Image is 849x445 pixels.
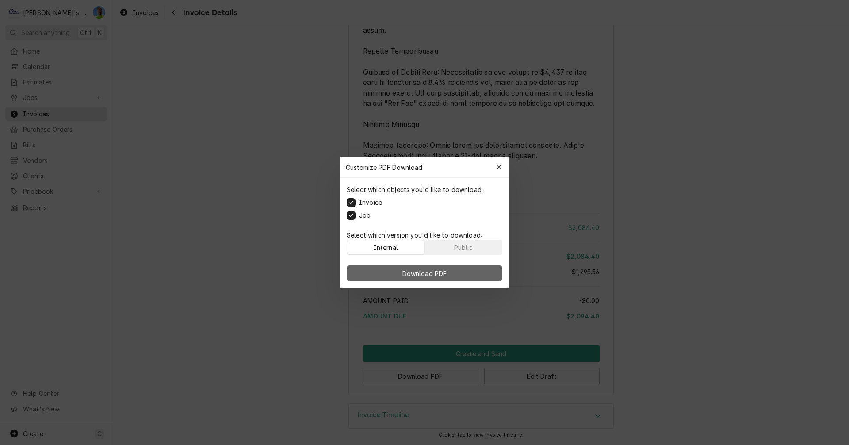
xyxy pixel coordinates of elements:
[359,198,382,207] label: Invoice
[347,265,502,281] button: Download PDF
[340,157,509,178] div: Customize PDF Download
[347,185,483,194] p: Select which objects you'd like to download:
[454,243,473,252] div: Public
[359,211,371,220] label: Job
[401,269,449,278] span: Download PDF
[374,243,398,252] div: Internal
[347,230,502,240] p: Select which version you'd like to download:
